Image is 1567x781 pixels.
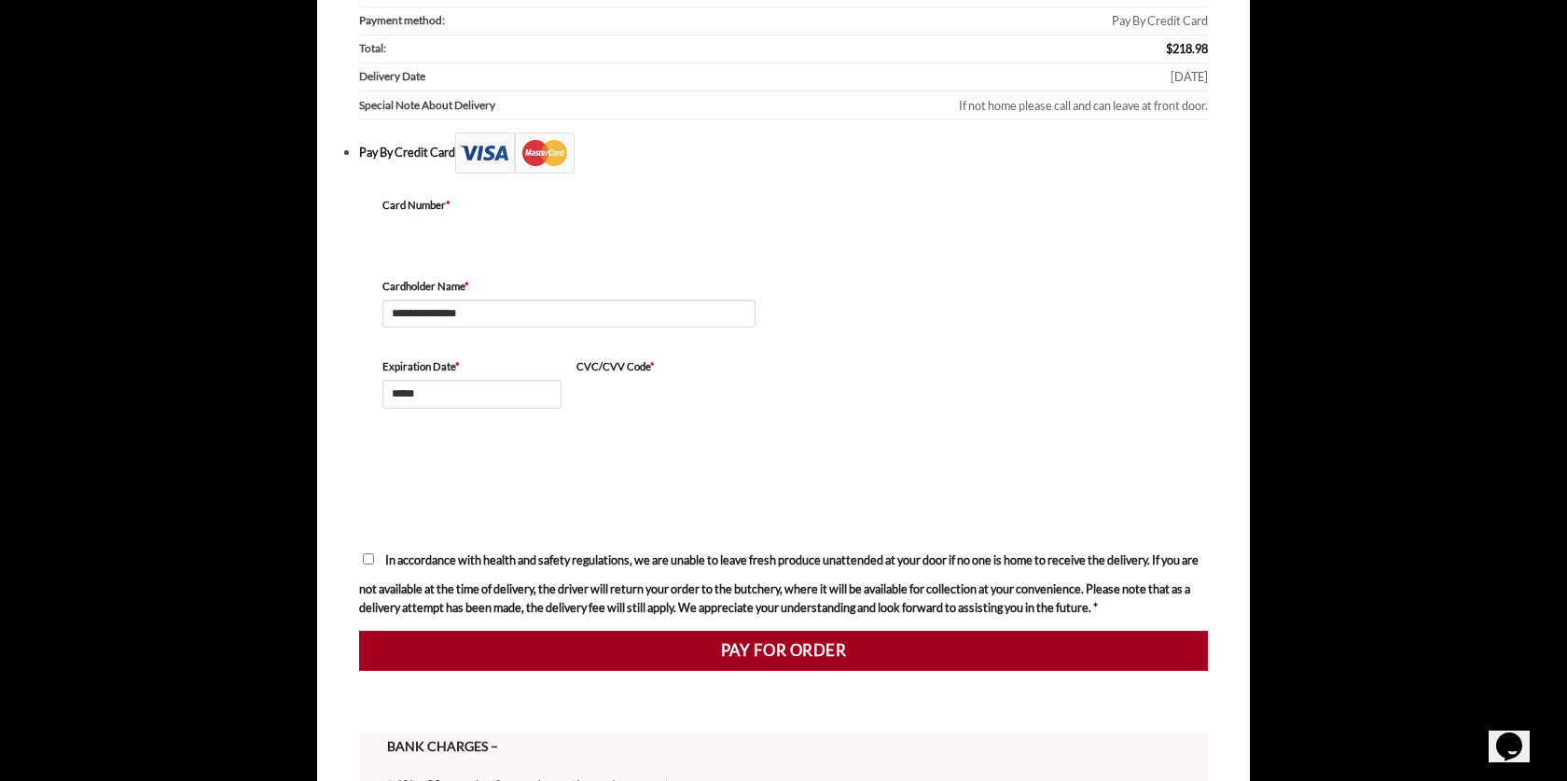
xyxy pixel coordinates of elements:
[455,360,460,372] abbr: required
[455,132,575,174] img: Checkout
[674,91,1208,119] td: If not home please call and can leave at front door.
[359,145,575,160] label: Pay By Credit Card
[465,280,469,292] abbr: required
[363,553,374,565] input: In accordance with health and safety regulations, we are unable to leave fresh produce unattended...
[576,358,756,375] label: CVC/CVV Code
[382,197,756,214] label: Card Number
[674,7,1208,35] td: Pay By Credit Card
[359,63,674,91] th: Delivery Date
[359,91,674,119] th: Special Note About Delivery
[387,738,498,754] strong: BANK CHARGES –
[674,63,1208,91] td: [DATE]
[382,278,756,295] label: Cardholder Name
[359,7,674,35] th: Payment method:
[446,199,451,211] abbr: required
[359,631,1208,670] button: Pay for order
[382,358,562,375] label: Expiration Date
[1489,706,1548,762] iframe: chat widget
[1166,41,1172,56] span: $
[1166,41,1208,56] bdi: 218.98
[359,552,1199,615] span: In accordance with health and safety regulations, we are unable to leave fresh produce unattended...
[650,360,655,372] abbr: required
[359,35,674,63] th: Total:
